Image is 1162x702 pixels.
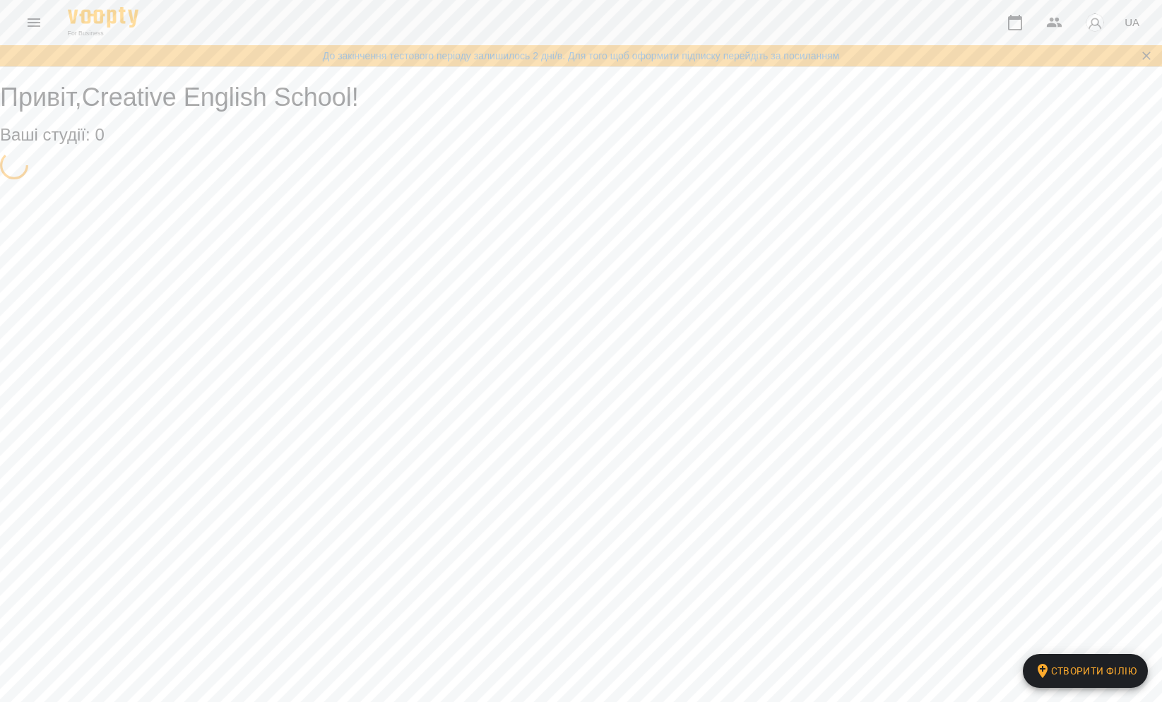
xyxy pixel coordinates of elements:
span: UA [1125,15,1139,30]
button: Закрити сповіщення [1137,46,1156,66]
span: For Business [68,29,138,38]
img: avatar_s.png [1085,13,1105,32]
button: Menu [17,6,51,40]
img: Voopty Logo [68,7,138,28]
span: 0 [95,125,104,144]
a: До закінчення тестового періоду залишилось 2 дні/в. Для того щоб оформити підписку перейдіть за п... [323,49,839,63]
button: UA [1119,9,1145,35]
